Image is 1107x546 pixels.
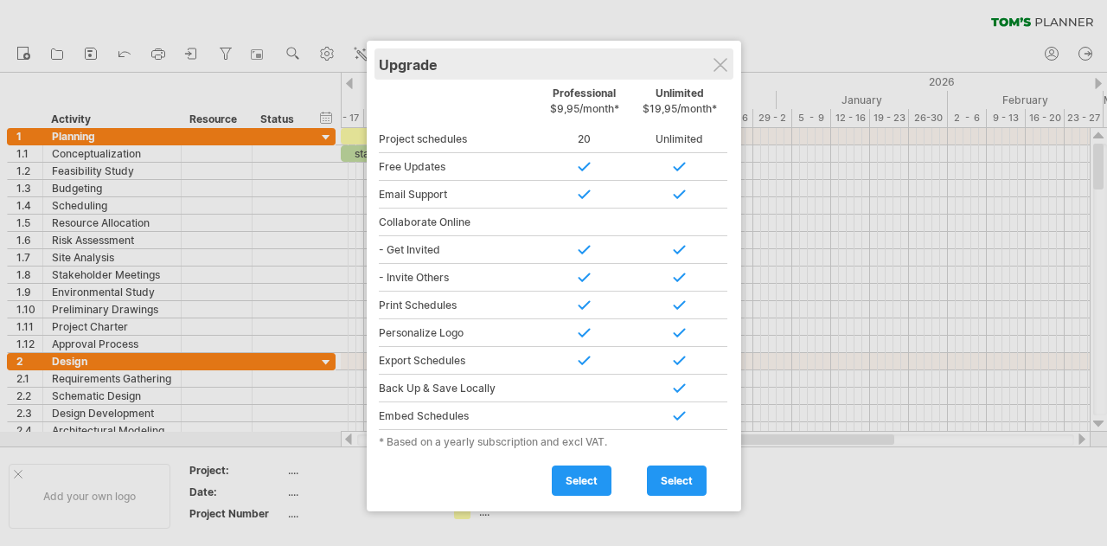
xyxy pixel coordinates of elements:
span: select [661,474,693,487]
div: - Invite Others [379,264,537,292]
div: Embed Schedules [379,402,537,430]
div: Personalize Logo [379,319,537,347]
div: Unlimited [632,125,727,153]
div: * Based on a yearly subscription and excl VAT. [379,435,729,448]
span: select [566,474,598,487]
div: Back Up & Save Locally [379,375,537,402]
div: Free Updates [379,153,537,181]
div: Collaborate Online [379,209,537,236]
div: Unlimited [632,87,727,124]
div: Upgrade [379,48,729,80]
span: $19,95/month* [643,102,717,115]
div: Email Support [379,181,537,209]
a: select [647,466,707,496]
div: Print Schedules [379,292,537,319]
div: 20 [537,125,632,153]
div: Export Schedules [379,347,537,375]
div: - Get Invited [379,236,537,264]
a: select [552,466,611,496]
div: Professional [537,87,632,124]
span: $9,95/month* [550,102,619,115]
div: Project schedules [379,125,537,153]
